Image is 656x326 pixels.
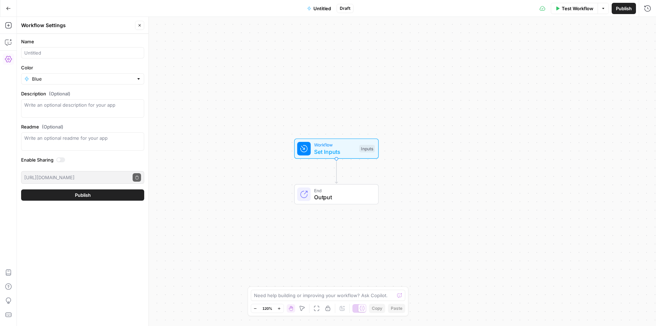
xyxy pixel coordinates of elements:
input: Untitled [24,49,141,56]
div: WorkflowSet InputsInputs [271,138,402,159]
label: Color [21,64,144,71]
button: Publish [21,189,144,201]
span: Draft [340,5,350,12]
span: Test Workflow [562,5,593,12]
label: Readme [21,123,144,130]
span: Workflow [314,142,356,148]
button: Copy [369,304,385,313]
button: Publish [612,3,636,14]
button: Paste [388,304,405,313]
g: Edge from start to end [335,159,338,183]
label: Name [21,38,144,45]
span: Paste [391,305,402,312]
span: Untitled [313,5,331,12]
span: (Optional) [49,90,70,97]
span: Publish [616,5,632,12]
span: 120% [262,306,272,311]
div: Inputs [359,145,375,152]
span: Set Inputs [314,148,356,156]
span: (Optional) [42,123,63,130]
div: Workflow Settings [21,22,133,29]
span: Publish [75,192,91,199]
span: Output [314,193,371,201]
input: Blue [32,75,133,82]
span: End [314,187,371,194]
div: EndOutput [271,184,402,205]
label: Description [21,90,144,97]
label: Enable Sharing [21,156,144,163]
span: Copy [372,305,382,312]
button: Test Workflow [551,3,598,14]
button: Untitled [303,3,335,14]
